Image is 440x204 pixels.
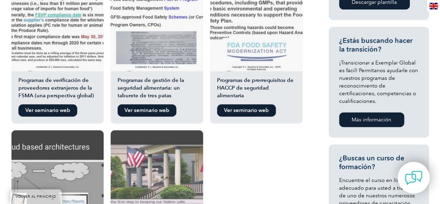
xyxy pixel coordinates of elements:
a: Ver seminario web [217,104,276,116]
a: Ver seminario web [18,104,77,116]
font: Más información [352,116,391,123]
font: ¿Buscas un curso de formación? [339,154,404,171]
font: Programas de prerrequisitos de HACCP de seguridad alimentaria [217,77,294,99]
font: VOLVER AL PRINCIPIO [16,195,56,199]
font: ¡Transicionar a Exemplar Global es fácil! Permítanos ayudarle con nuestros programas de reconocim... [339,60,418,104]
a: VOLVER AL PRINCIPIO [10,189,62,204]
font: Programas de verificación de proveedores extranjeros de la FSMA (una perspectiva global) [18,77,94,99]
img: en [429,3,438,9]
font: Programas de gestión de la seguridad alimentaria: un taburete de tres patas [118,77,184,99]
font: Ver seminario web [25,107,70,113]
font: ¿Estás buscando hacer la transición? [339,36,413,53]
img: contact-chat.png [405,169,422,187]
font: Ver seminario web [224,107,269,113]
a: Más información [339,112,404,127]
font: Ver seminario web [125,107,169,113]
a: Ver seminario web [118,104,176,116]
